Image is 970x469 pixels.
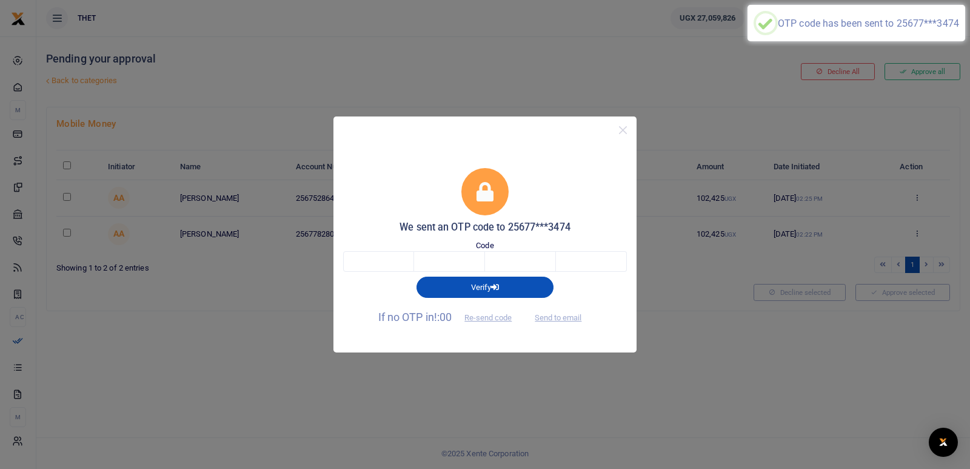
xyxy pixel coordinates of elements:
[343,221,627,234] h5: We sent an OTP code to 25677***3474
[929,428,958,457] div: Open Intercom Messenger
[416,277,554,297] button: Verify
[434,311,452,323] span: !:00
[614,121,632,139] button: Close
[378,311,523,323] span: If no OTP in
[778,18,959,29] div: OTP code has been sent to 25677***3474
[476,240,493,252] label: Code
